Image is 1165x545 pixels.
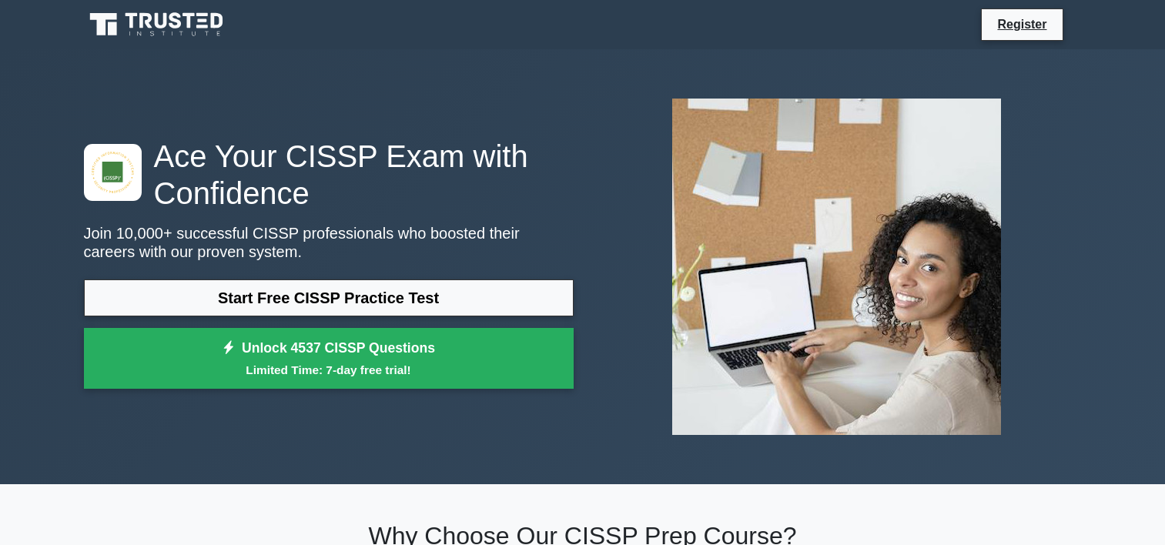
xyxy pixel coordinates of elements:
[103,361,554,379] small: Limited Time: 7-day free trial!
[84,328,574,390] a: Unlock 4537 CISSP QuestionsLimited Time: 7-day free trial!
[84,279,574,316] a: Start Free CISSP Practice Test
[84,138,574,212] h1: Ace Your CISSP Exam with Confidence
[988,15,1056,34] a: Register
[84,224,574,261] p: Join 10,000+ successful CISSP professionals who boosted their careers with our proven system.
